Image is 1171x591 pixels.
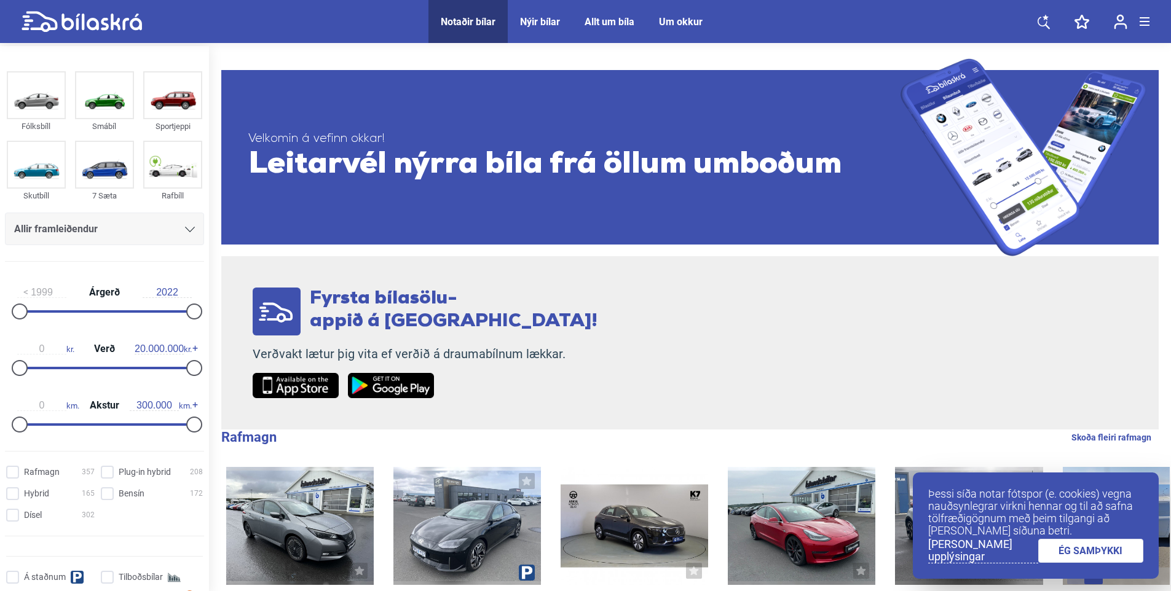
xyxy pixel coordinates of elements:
span: Árgerð [86,288,123,297]
a: Nýir bílar [520,16,560,28]
img: user-login.svg [1114,14,1127,29]
span: Leitarvél nýrra bíla frá öllum umboðum [248,147,901,184]
span: 165 [82,487,95,500]
p: Verðvakt lætur þig vita ef verðið á draumabílnum lækkar. [253,346,597,362]
span: Velkomin á vefinn okkar! [248,131,901,147]
a: Um okkur [659,16,703,28]
div: Sportjeppi [143,119,202,133]
span: Hybrid [24,487,49,500]
a: Allt um bíla [585,16,634,28]
span: Bensín [119,487,144,500]
span: 208 [190,466,203,479]
a: [PERSON_NAME] upplýsingar [928,538,1038,563]
span: Fyrsta bílasölu- appið á [GEOGRAPHIC_DATA]! [310,289,597,331]
span: Dísel [24,509,42,522]
span: Tilboðsbílar [119,571,163,584]
span: Plug-in hybrid [119,466,171,479]
span: 302 [82,509,95,522]
div: Fólksbíll [7,119,66,133]
div: Smábíl [75,119,134,133]
a: Notaðir bílar [441,16,495,28]
span: kr. [135,343,192,354]
b: Rafmagn [221,429,277,445]
div: Skutbíll [7,189,66,203]
div: 7 Sæta [75,189,134,203]
span: Á staðnum [24,571,66,584]
span: Rafmagn [24,466,60,479]
span: 172 [190,487,203,500]
div: Rafbíll [143,189,202,203]
span: 357 [82,466,95,479]
span: Akstur [87,401,122,410]
span: kr. [17,343,74,354]
p: Þessi síða notar fótspor (e. cookies) vegna nauðsynlegrar virkni hennar og til að safna tölfræðig... [928,488,1143,537]
a: Velkomin á vefinn okkar!Leitarvél nýrra bíla frá öllum umboðum [221,58,1159,256]
span: km. [130,400,192,411]
a: ÉG SAMÞYKKI [1038,539,1144,563]
span: Allir framleiðendur [14,221,98,238]
a: Skoða fleiri rafmagn [1071,429,1151,445]
span: Verð [91,344,118,354]
span: km. [17,400,79,411]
